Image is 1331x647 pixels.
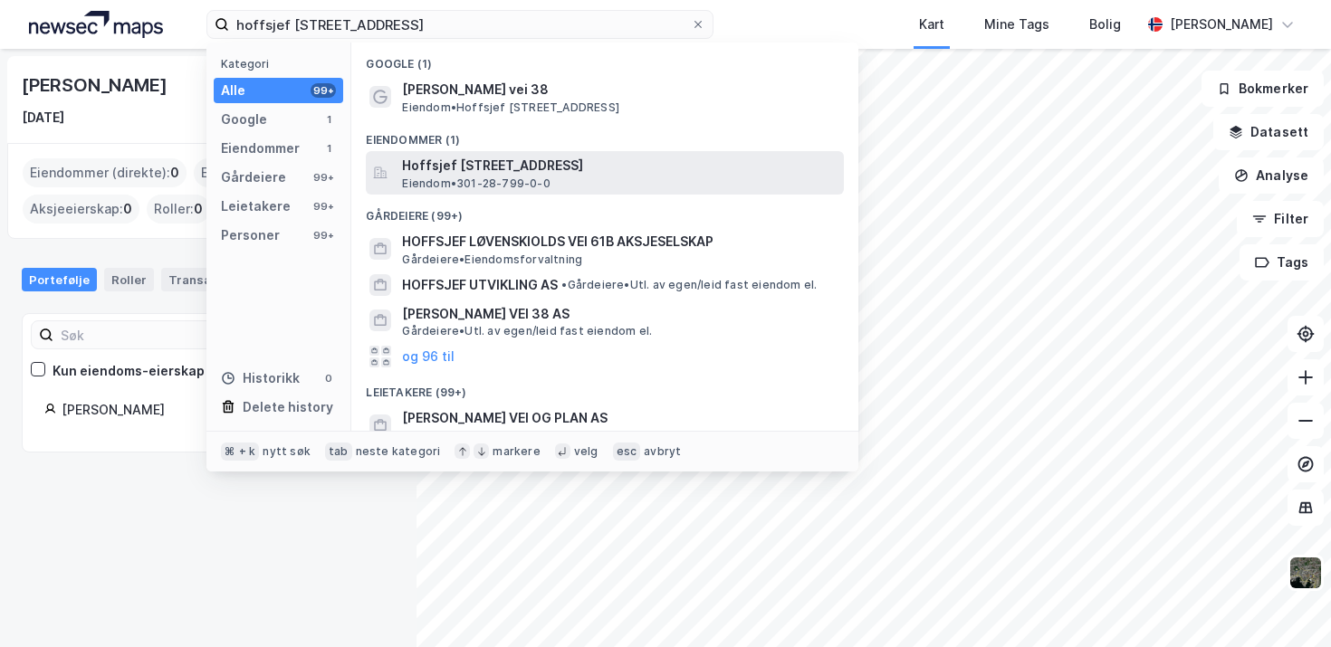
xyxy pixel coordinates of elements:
[493,444,540,459] div: markere
[1219,157,1324,194] button: Analyse
[561,278,567,291] span: •
[402,346,455,367] button: og 96 til
[1089,14,1121,35] div: Bolig
[402,79,837,100] span: [PERSON_NAME] vei 38
[402,303,837,325] span: [PERSON_NAME] VEI 38 AS
[402,274,558,296] span: HOFFSJEF UTVIKLING AS
[221,138,300,159] div: Eiendommer
[351,43,858,75] div: Google (1)
[1237,201,1324,237] button: Filter
[311,199,336,214] div: 99+
[221,167,286,188] div: Gårdeiere
[221,195,291,217] div: Leietakere
[402,176,550,191] span: Eiendom • 301-28-799-0-0
[229,11,691,38] input: Søk på adresse, matrikkel, gårdeiere, leietakere eller personer
[161,268,263,291] div: Transaksjoner
[402,429,407,442] span: •
[402,100,619,115] span: Eiendom • Hoffsjef [STREET_ADDRESS]
[311,170,336,185] div: 99+
[321,141,336,156] div: 1
[644,444,681,459] div: avbryt
[1170,14,1273,35] div: [PERSON_NAME]
[147,195,210,224] div: Roller :
[170,162,179,184] span: 0
[402,155,837,176] span: Hoffsjef [STREET_ADDRESS]
[351,119,858,151] div: Eiendommer (1)
[561,278,817,292] span: Gårdeiere • Utl. av egen/leid fast eiendom el.
[23,158,187,187] div: Eiendommer (direkte) :
[263,444,311,459] div: nytt søk
[221,367,300,389] div: Historikk
[243,396,333,418] div: Delete history
[221,57,343,71] div: Kategori
[194,158,369,187] div: Eiendommer (Indirekte) :
[22,268,97,291] div: Portefølje
[311,83,336,98] div: 99+
[402,324,652,338] span: Gårdeiere • Utl. av egen/leid fast eiendom el.
[1213,114,1324,150] button: Datasett
[402,407,608,429] span: [PERSON_NAME] VEI OG PLAN AS
[1240,560,1331,647] div: Kontrollprogram for chat
[356,444,441,459] div: neste kategori
[325,442,352,461] div: tab
[29,11,163,38] img: logo.a4113a55bc3d86da70a041830d287a7e.svg
[62,399,372,421] div: [PERSON_NAME]
[321,371,336,385] div: 0
[221,109,267,130] div: Google
[221,80,245,101] div: Alle
[123,198,132,220] span: 0
[194,198,203,220] span: 0
[321,112,336,127] div: 1
[984,14,1049,35] div: Mine Tags
[23,195,139,224] div: Aksjeeierskap :
[221,224,280,246] div: Personer
[613,442,641,461] div: esc
[351,371,858,404] div: Leietakere (99+)
[351,195,858,227] div: Gårdeiere (99+)
[22,107,64,128] div: [DATE]
[22,71,170,100] div: [PERSON_NAME]
[1240,244,1324,281] button: Tags
[574,444,598,459] div: velg
[919,14,944,35] div: Kart
[402,429,636,443] span: Leietaker • Byggeteknisk konsulentvirks.
[402,231,837,252] span: HOFFSJEF LØVENSKIOLDS VEI 61B AKSJESELSKAP
[402,252,582,267] span: Gårdeiere • Eiendomsforvaltning
[53,360,205,382] div: Kun eiendoms-eierskap
[1202,71,1324,107] button: Bokmerker
[1240,560,1331,647] iframe: Chat Widget
[53,321,252,348] input: Søk
[1288,556,1323,590] img: 9k=
[311,228,336,243] div: 99+
[104,268,154,291] div: Roller
[221,442,259,461] div: ⌘ + k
